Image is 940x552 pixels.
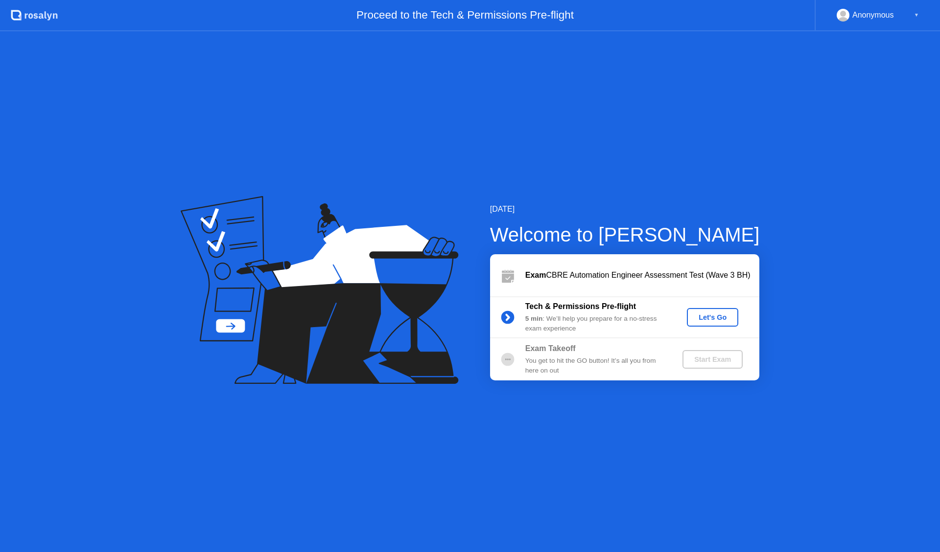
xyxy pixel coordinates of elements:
b: Exam Takeoff [525,344,576,353]
div: Start Exam [686,355,739,363]
div: Anonymous [852,9,894,22]
button: Let's Go [687,308,738,327]
b: Tech & Permissions Pre-flight [525,302,636,310]
div: Welcome to [PERSON_NAME] [490,220,760,249]
div: ▼ [914,9,919,22]
div: You get to hit the GO button! It’s all you from here on out [525,356,666,376]
b: Exam [525,271,546,279]
div: : We’ll help you prepare for a no-stress exam experience [525,314,666,334]
div: CBRE Automation Engineer Assessment Test (Wave 3 BH) [525,269,759,281]
div: Let's Go [691,313,734,321]
b: 5 min [525,315,543,322]
div: [DATE] [490,203,760,215]
button: Start Exam [682,350,743,369]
